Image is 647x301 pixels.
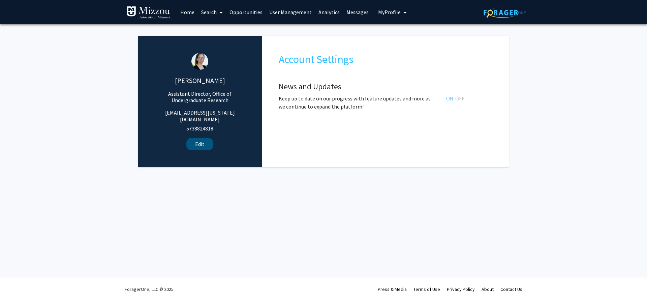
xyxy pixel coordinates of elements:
[279,82,492,92] h4: News and Updates
[191,53,208,70] img: Profile Picture
[266,0,315,24] a: User Management
[500,286,522,292] a: Contact Us
[186,138,213,150] button: Edit
[5,271,29,296] iframe: Chat
[484,7,526,18] img: ForagerOne Logo
[279,94,436,111] p: Keep up to date on our progress with feature updates and more as we continue to expand the platform!
[198,0,226,24] a: Search
[455,95,464,102] span: OFF
[482,286,494,292] a: About
[125,277,174,301] div: ForagerOne, LLC © 2025
[226,0,266,24] a: Opportunities
[177,0,198,24] a: Home
[279,53,492,66] h2: Account Settings
[164,91,236,103] h6: Assistant Director, Office of Undergraduate Research
[164,125,236,132] h6: 5738824818
[378,286,407,292] a: Press & Media
[343,0,372,24] a: Messages
[413,286,440,292] a: Terms of Use
[378,9,401,16] span: My Profile
[126,6,170,20] img: University of Missouri Logo
[447,286,475,292] a: Privacy Policy
[164,77,236,85] h5: [PERSON_NAME]
[164,110,236,122] h6: [EMAIL_ADDRESS][US_STATE][DOMAIN_NAME]
[315,0,343,24] a: Analytics
[446,95,455,102] span: ON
